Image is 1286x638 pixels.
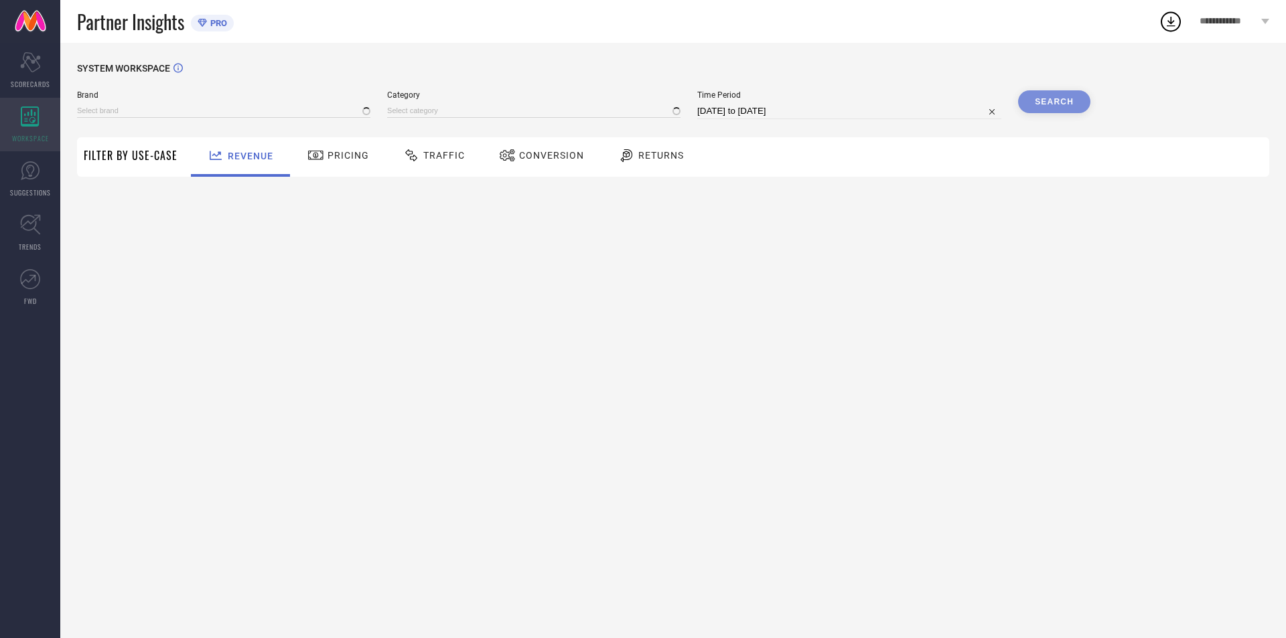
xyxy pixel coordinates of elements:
[228,151,273,161] span: Revenue
[77,104,370,118] input: Select brand
[24,296,37,306] span: FWD
[207,18,227,28] span: PRO
[697,103,1001,119] input: Select time period
[423,150,465,161] span: Traffic
[84,147,177,163] span: Filter By Use-Case
[11,79,50,89] span: SCORECARDS
[519,150,584,161] span: Conversion
[19,242,42,252] span: TRENDS
[697,90,1001,100] span: Time Period
[77,63,170,74] span: SYSTEM WORKSPACE
[77,90,370,100] span: Brand
[10,187,51,197] span: SUGGESTIONS
[638,150,684,161] span: Returns
[328,150,369,161] span: Pricing
[387,90,681,100] span: Category
[12,133,49,143] span: WORKSPACE
[77,8,184,35] span: Partner Insights
[1159,9,1183,33] div: Open download list
[387,104,681,118] input: Select category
